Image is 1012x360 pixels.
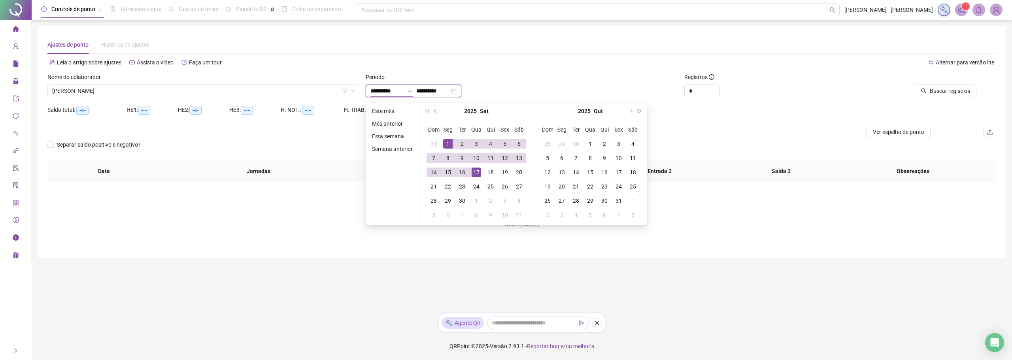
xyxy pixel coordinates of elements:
td: 2025-10-18 [626,165,640,179]
span: notification [958,6,965,13]
td: 2025-10-03 [612,137,626,151]
span: file [13,57,19,73]
sup: 1 [962,2,970,10]
span: book [282,6,287,12]
div: 9 [457,153,467,163]
div: 20 [557,182,566,191]
td: 2025-10-02 [483,194,498,208]
td: 2025-09-19 [498,165,512,179]
td: 2025-10-03 [498,194,512,208]
td: 2025-09-07 [427,151,441,165]
span: history [181,60,187,65]
div: 12 [543,168,552,177]
span: pushpin [270,7,275,12]
td: 2025-09-25 [483,179,498,194]
td: 2025-09-06 [512,137,526,151]
td: 2025-09-15 [441,165,455,179]
th: Entrada 1 [356,160,478,182]
span: user-add [13,40,19,55]
div: 26 [500,182,510,191]
span: send [579,320,584,326]
td: 2025-09-22 [441,179,455,194]
div: 7 [457,210,467,220]
span: Versão [490,343,507,349]
span: sun [168,6,174,12]
th: Qui [483,123,498,137]
div: 6 [514,139,524,149]
span: down [350,89,355,93]
td: 2025-10-26 [540,194,555,208]
label: Nome do colaborador [47,73,106,81]
td: 2025-09-14 [427,165,441,179]
div: 5 [543,153,552,163]
span: swap-right [407,88,413,94]
span: right [13,348,19,353]
div: 17 [472,168,481,177]
td: 2025-10-01 [469,194,483,208]
button: super-next-year [635,103,644,119]
td: 2025-09-23 [455,179,469,194]
span: to [407,88,413,94]
th: Qua [469,123,483,137]
th: Sex [612,123,626,137]
td: 2025-09-17 [469,165,483,179]
button: prev-year [431,103,440,119]
div: 2 [486,196,495,205]
div: HE 1: [126,106,178,115]
img: sparkle-icon.fc2bf0ac1784a2077858766a79e2daf3.svg [940,6,948,14]
div: 8 [628,210,638,220]
span: --:-- [302,106,314,115]
th: Observações [836,160,990,182]
div: 28 [429,196,438,205]
div: 7 [429,153,438,163]
div: 8 [585,153,595,163]
div: 15 [585,168,595,177]
td: 2025-10-12 [540,165,555,179]
span: ABINAEL SILVA SOUZA [52,85,355,97]
th: Entrada 2 [599,160,720,182]
td: 2025-09-04 [483,137,498,151]
td: 2025-10-02 [597,137,612,151]
td: 2025-10-13 [555,165,569,179]
span: youtube [129,60,135,65]
div: 25 [486,182,495,191]
td: 2025-10-17 [612,165,626,179]
div: 5 [500,139,510,149]
td: 2025-09-28 [427,194,441,208]
div: 3 [614,139,623,149]
td: 2025-10-27 [555,194,569,208]
div: 19 [543,182,552,191]
button: month panel [594,103,603,119]
td: 2025-10-04 [626,137,640,151]
td: 2025-09-05 [498,137,512,151]
td: 2025-10-19 [540,179,555,194]
td: 2025-09-30 [455,194,469,208]
span: Alternar para versão lite [936,59,994,66]
div: 8 [472,210,481,220]
div: 15 [443,168,453,177]
div: 11 [628,153,638,163]
td: 2025-10-05 [427,208,441,222]
th: Sáb [512,123,526,137]
div: 10 [472,153,481,163]
div: 21 [571,182,581,191]
div: 10 [614,153,623,163]
span: sync [13,109,19,125]
li: Semana anterior [369,144,416,154]
td: 2025-11-08 [626,208,640,222]
span: Ajustes de ponto [47,41,89,48]
div: 29 [585,196,595,205]
button: year panel [578,103,591,119]
div: 17 [614,168,623,177]
th: Seg [555,123,569,137]
div: 18 [628,168,638,177]
td: 2025-09-16 [455,165,469,179]
div: 28 [571,196,581,205]
div: 11 [514,210,524,220]
footer: QRPoint © 2025 - 2.93.1 - [32,332,1012,360]
span: search [829,7,835,13]
td: 2025-11-04 [569,208,583,222]
img: sparkle-icon.fc2bf0ac1784a2077858766a79e2daf3.svg [445,319,453,327]
span: Separar saldo positivo e negativo? [54,140,144,149]
div: 28 [543,139,552,149]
